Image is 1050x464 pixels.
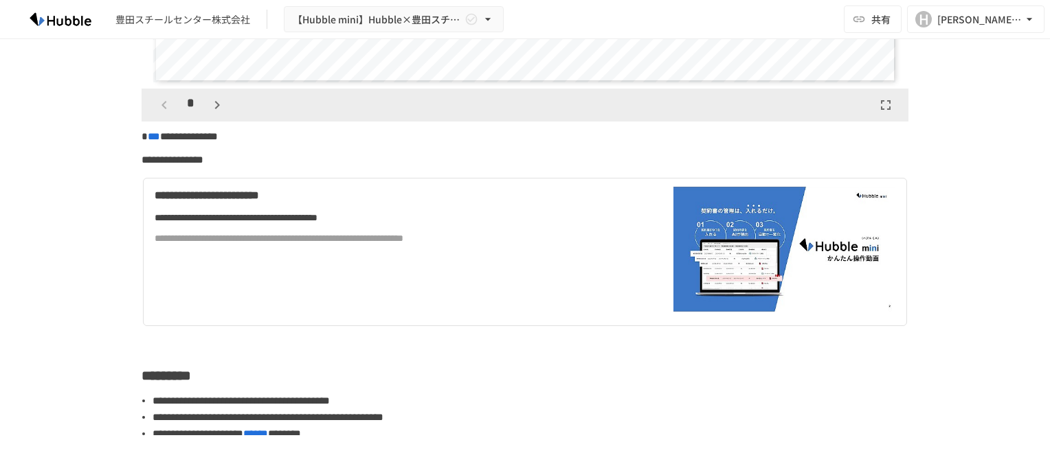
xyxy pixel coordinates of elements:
[115,12,250,27] div: 豊田スチールセンター株式会社
[937,11,1023,28] div: [PERSON_NAME][EMAIL_ADDRESS][DOMAIN_NAME]
[284,6,504,33] button: 【Hubble mini】Hubble×豊田スチールセンター株式会社
[907,5,1045,33] button: H[PERSON_NAME][EMAIL_ADDRESS][DOMAIN_NAME]
[871,12,891,27] span: 共有
[915,11,932,27] div: H
[844,5,902,33] button: 共有
[293,11,462,28] span: 【Hubble mini】Hubble×豊田スチールセンター株式会社
[16,8,104,30] img: HzDRNkGCf7KYO4GfwKnzITak6oVsp5RHeZBEM1dQFiQ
